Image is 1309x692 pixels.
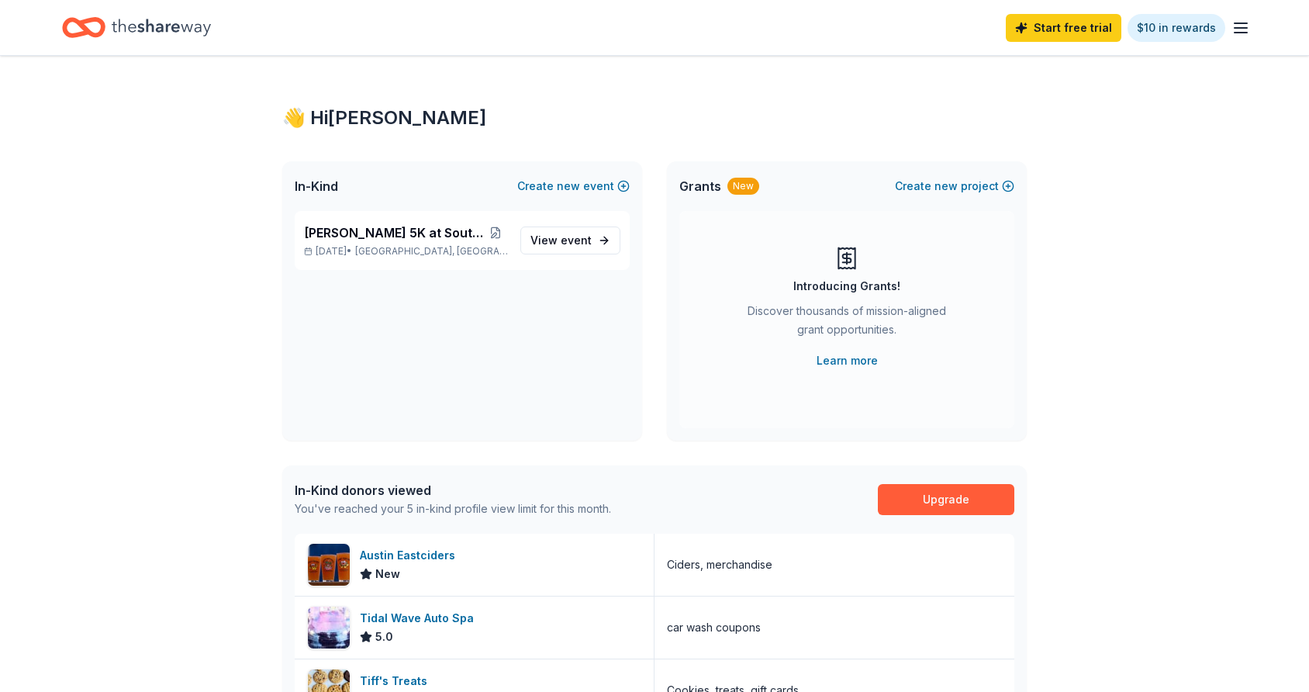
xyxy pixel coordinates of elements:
[308,607,350,649] img: Image for Tidal Wave Auto Spa
[360,609,480,628] div: Tidal Wave Auto Spa
[1006,14,1121,42] a: Start free trial
[355,245,508,258] span: [GEOGRAPHIC_DATA], [GEOGRAPHIC_DATA]
[1128,14,1225,42] a: $10 in rewards
[375,565,400,583] span: New
[530,231,592,250] span: View
[667,618,761,637] div: car wash coupons
[308,544,350,586] img: Image for Austin Eastciders
[360,672,433,690] div: Tiff's Treats
[817,351,878,370] a: Learn more
[520,227,620,254] a: View event
[561,234,592,247] span: event
[375,628,393,646] span: 5.0
[360,546,461,565] div: Austin Eastciders
[727,178,759,195] div: New
[793,277,900,296] div: Introducing Grants!
[62,9,211,46] a: Home
[295,500,611,518] div: You've reached your 5 in-kind profile view limit for this month.
[282,106,1027,130] div: 👋 Hi [PERSON_NAME]
[934,177,958,195] span: new
[304,245,508,258] p: [DATE] •
[667,555,772,574] div: Ciders, merchandise
[295,177,338,195] span: In-Kind
[557,177,580,195] span: new
[741,302,952,345] div: Discover thousands of mission-aligned grant opportunities.
[895,177,1014,195] button: Createnewproject
[679,177,721,195] span: Grants
[295,481,611,500] div: In-Kind donors viewed
[878,484,1014,515] a: Upgrade
[517,177,630,195] button: Createnewevent
[304,223,483,242] span: [PERSON_NAME] 5K at Southwestern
